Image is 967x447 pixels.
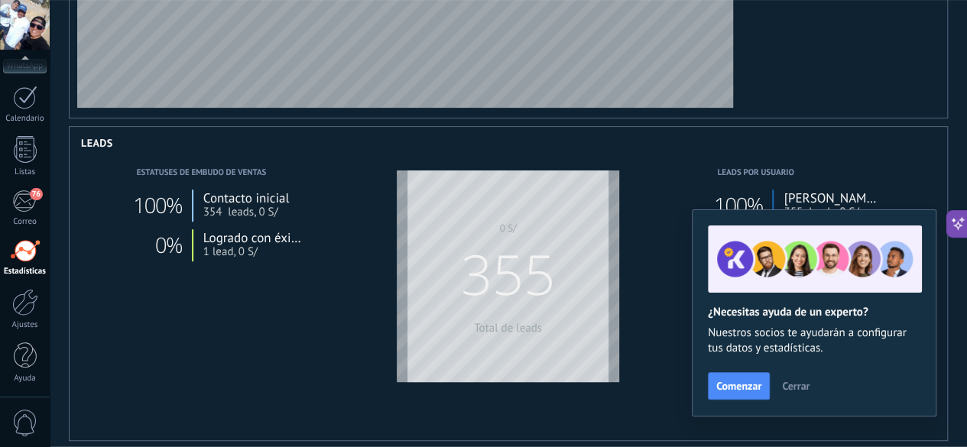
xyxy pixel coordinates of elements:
a: 100% [714,191,763,220]
span: 76 [30,188,43,200]
div: Ayuda [3,374,47,384]
a: 0% [155,231,182,260]
span: Cerrar [782,381,810,391]
a: 355 leads, 0 S/ [784,205,858,219]
div: Contacto inicial [203,189,302,206]
span: Comenzar [716,381,761,391]
div: Ajustes [3,320,47,330]
button: Cerrar [775,374,816,397]
span: 0 S/ [499,222,516,235]
div: Calendario [3,114,47,124]
span: 355 [461,237,555,312]
span: Nuestros socios te ayudarán a configurar tus datos y estadísticas. [708,326,920,356]
div: Logrado con éxito [203,229,302,246]
a: 100% [133,191,182,220]
span: Leads [81,138,113,148]
a: 354 leads, 0 S/ [203,205,278,219]
button: Comenzar [708,372,770,400]
div: Carlos Eduardo Smith Davila [717,189,877,221]
div: Contacto inicial [137,189,303,221]
div: Estatuses de embudo de ventas [137,167,303,178]
div: Correo [3,217,47,227]
div: Listas [3,167,47,177]
div: Logrado con éxito [137,229,303,261]
h2: ¿Necesitas ayuda de un experto? [708,305,920,319]
a: 1 lead, 0 S/ [203,245,258,259]
div: Total de leads [474,321,542,335]
div: [PERSON_NAME] [784,189,876,206]
div: Estadísticas [3,267,47,277]
div: Leads por usuario [717,167,877,178]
